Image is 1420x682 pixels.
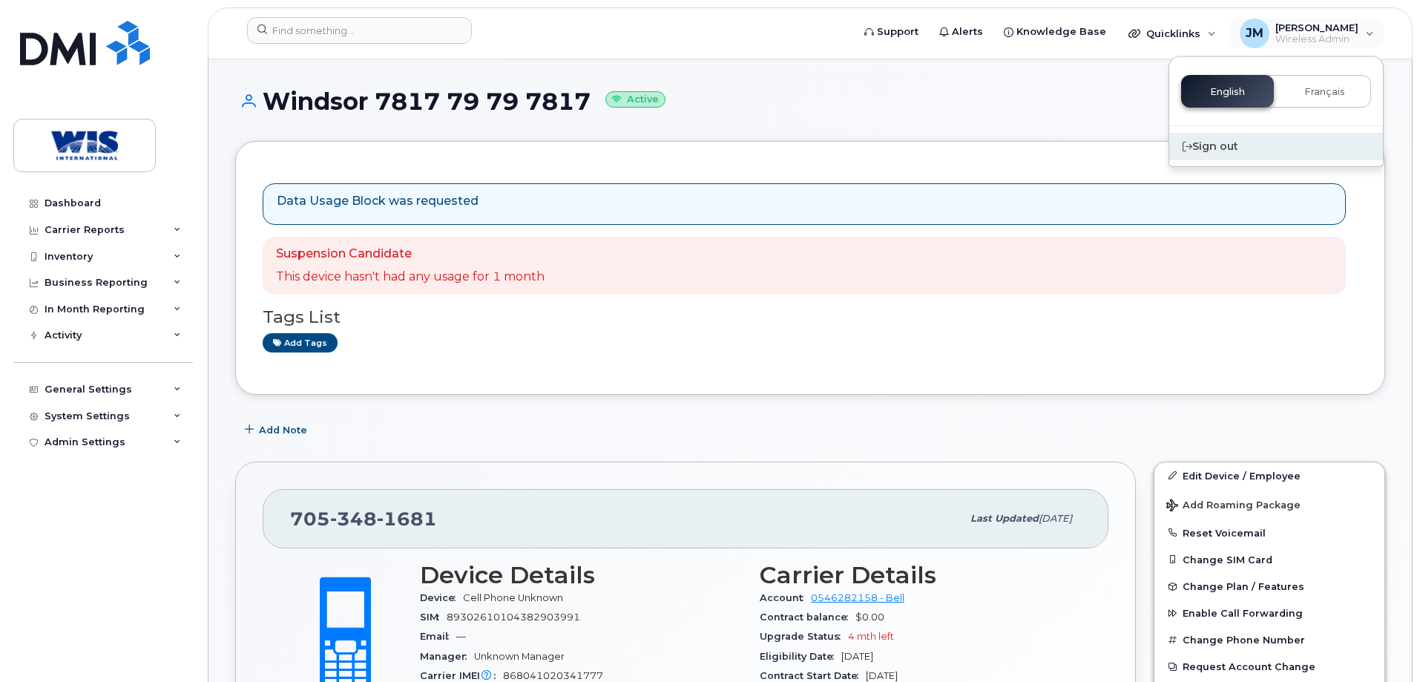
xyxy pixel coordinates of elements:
[605,91,665,108] small: Active
[1169,133,1383,160] div: Sign out
[276,246,545,263] p: Suspension Candidate
[1275,22,1358,33] span: [PERSON_NAME]
[330,508,377,530] span: 348
[1154,626,1384,653] button: Change Phone Number
[377,508,437,530] span: 1681
[247,17,472,44] input: Find something...
[841,651,873,662] span: [DATE]
[420,592,463,603] span: Device
[811,592,904,603] a: 0546282158 - Bell
[447,611,580,623] span: 89302610104382903991
[952,24,983,39] span: Alerts
[760,651,841,662] span: Eligibility Date
[463,592,563,603] span: Cell Phone Unknown
[877,24,918,39] span: Support
[420,651,474,662] span: Manager
[1154,573,1384,600] button: Change Plan / Features
[1016,24,1106,39] span: Knowledge Base
[1183,608,1303,619] span: Enable Call Forwarding
[1154,489,1384,519] button: Add Roaming Package
[290,508,437,530] span: 705
[276,269,545,286] p: This device hasn't had any usage for 1 month
[970,513,1039,524] span: Last updated
[855,611,884,623] span: $0.00
[263,333,338,352] a: Add tags
[1246,24,1263,42] span: JM
[1154,546,1384,573] button: Change SIM Card
[235,88,1385,114] h1: Windsor 7817 79 79 7817
[1154,653,1384,680] button: Request Account Change
[263,308,1358,327] h3: Tags List
[760,670,866,681] span: Contract Start Date
[760,631,848,642] span: Upgrade Status
[474,651,565,662] span: Unknown Manager
[1304,86,1345,98] span: Français
[235,417,320,444] button: Add Note
[420,670,503,681] span: Carrier IMEI
[854,17,929,47] a: Support
[420,611,447,623] span: SIM
[1275,33,1358,45] span: Wireless Admin
[420,631,456,642] span: Email
[866,670,898,681] span: [DATE]
[456,631,466,642] span: —
[277,193,479,210] p: Data Usage Block was requested
[503,670,603,681] span: 868041020341777
[1039,513,1072,524] span: [DATE]
[848,631,894,642] span: 4 mth left
[259,423,307,437] span: Add Note
[420,562,742,588] h3: Device Details
[1229,19,1384,48] div: Jesse McCreary
[1166,499,1301,514] span: Add Roaming Package
[1154,519,1384,546] button: Reset Voicemail
[760,562,1082,588] h3: Carrier Details
[1154,462,1384,489] a: Edit Device / Employee
[929,17,993,47] a: Alerts
[760,611,855,623] span: Contract balance
[1183,581,1304,592] span: Change Plan / Features
[1154,600,1384,626] button: Enable Call Forwarding
[760,592,811,603] span: Account
[1118,19,1226,48] div: Quicklinks
[1146,27,1200,39] span: Quicklinks
[993,17,1117,47] a: Knowledge Base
